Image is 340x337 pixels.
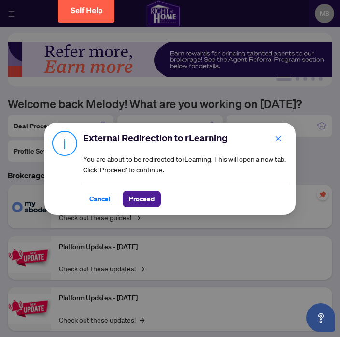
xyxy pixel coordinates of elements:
[83,130,288,207] div: You are about to be redirected to rLearning . This will open a new tab. Click ‘Proceed’ to continue.
[52,130,77,156] img: Info Icon
[129,191,155,207] span: Proceed
[83,191,117,207] button: Cancel
[123,191,161,207] button: Proceed
[306,303,335,332] button: Open asap
[71,6,103,15] span: Self Help
[83,130,288,146] h2: External Redirection to rLearning
[89,191,111,207] span: Cancel
[275,135,282,141] span: close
